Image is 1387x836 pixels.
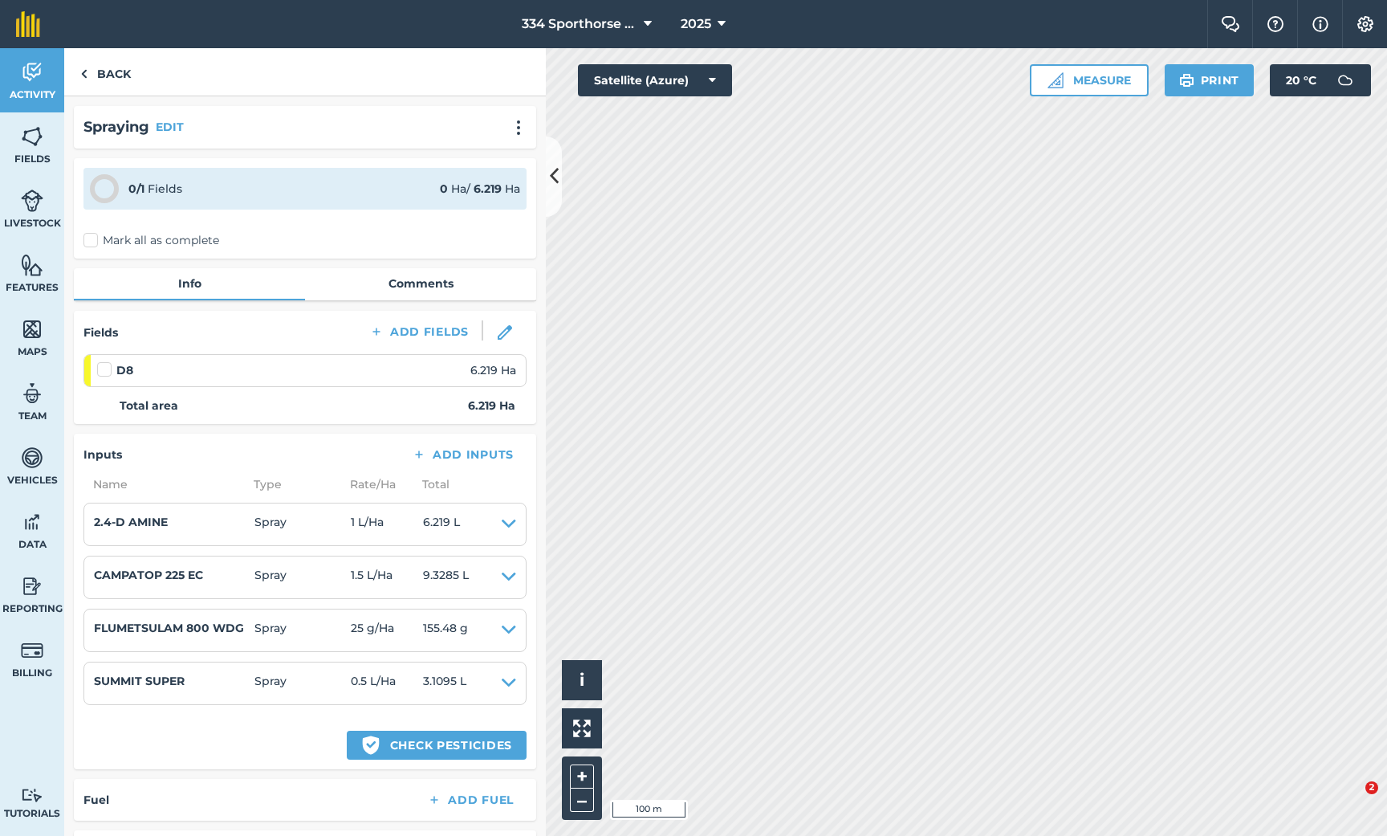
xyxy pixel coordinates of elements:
img: A question mark icon [1266,16,1285,32]
img: svg+xml;base64,PHN2ZyB4bWxucz0iaHR0cDovL3d3dy53My5vcmcvMjAwMC9zdmciIHdpZHRoPSI1NiIgaGVpZ2h0PSI2MC... [21,124,43,149]
button: 20 °C [1270,64,1371,96]
strong: 6.219 Ha [468,397,515,414]
h4: SUMMIT SUPER [94,672,254,690]
img: svg+xml;base64,PD94bWwgdmVyc2lvbj0iMS4wIiBlbmNvZGluZz0idXRmLTgiPz4KPCEtLSBHZW5lcmF0b3I6IEFkb2JlIE... [21,510,43,534]
span: 155.48 g [423,619,468,642]
button: Print [1165,64,1255,96]
a: Info [74,268,305,299]
h4: Fuel [83,791,109,809]
span: 1 L / Ha [351,513,423,536]
summary: CAMPATOP 225 ECSpray1.5 L/Ha9.3285 L [94,566,516,589]
img: svg+xml;base64,PD94bWwgdmVyc2lvbj0iMS4wIiBlbmNvZGluZz0idXRmLTgiPz4KPCEtLSBHZW5lcmF0b3I6IEFkb2JlIE... [21,638,43,663]
span: Spray [254,566,351,589]
a: Back [64,48,147,96]
span: 2025 [681,14,711,34]
button: i [562,660,602,700]
span: 3.1095 L [423,672,466,695]
img: svg+xml;base64,PHN2ZyB4bWxucz0iaHR0cDovL3d3dy53My5vcmcvMjAwMC9zdmciIHdpZHRoPSI1NiIgaGVpZ2h0PSI2MC... [21,253,43,277]
img: Two speech bubbles overlapping with the left bubble in the forefront [1221,16,1240,32]
button: – [570,789,594,812]
strong: 6.219 [474,181,502,196]
button: Add Inputs [399,443,527,466]
span: 20 ° C [1286,64,1316,96]
img: svg+xml;base64,PHN2ZyB4bWxucz0iaHR0cDovL3d3dy53My5vcmcvMjAwMC9zdmciIHdpZHRoPSIyMCIgaGVpZ2h0PSIyNC... [509,120,528,136]
img: A cog icon [1356,16,1375,32]
button: Satellite (Azure) [578,64,732,96]
img: svg+xml;base64,PHN2ZyB4bWxucz0iaHR0cDovL3d3dy53My5vcmcvMjAwMC9zdmciIHdpZHRoPSIxNyIgaGVpZ2h0PSIxNy... [1312,14,1328,34]
img: svg+xml;base64,PD94bWwgdmVyc2lvbj0iMS4wIiBlbmNvZGluZz0idXRmLTgiPz4KPCEtLSBHZW5lcmF0b3I6IEFkb2JlIE... [21,381,43,406]
strong: Total area [120,397,178,414]
h4: 2.4-D AMINE [94,513,254,531]
h4: FLUMETSULAM 800 WDG [94,619,254,637]
img: fieldmargin Logo [16,11,40,37]
a: Comments [305,268,536,299]
strong: 0 [440,181,448,196]
span: Spray [254,672,351,695]
span: 9.3285 L [423,566,469,589]
span: Total [413,475,449,493]
iframe: Intercom live chat [1332,781,1371,820]
label: Mark all as complete [83,232,219,249]
img: svg+xml;base64,PHN2ZyB3aWR0aD0iMTgiIGhlaWdodD0iMTgiIHZpZXdCb3g9IjAgMCAxOCAxOCIgZmlsbD0ibm9uZSIgeG... [498,325,512,340]
span: 0.5 L / Ha [351,672,423,695]
button: EDIT [156,118,184,136]
img: svg+xml;base64,PD94bWwgdmVyc2lvbj0iMS4wIiBlbmNvZGluZz0idXRmLTgiPz4KPCEtLSBHZW5lcmF0b3I6IEFkb2JlIE... [21,189,43,213]
span: Name [83,475,244,493]
img: svg+xml;base64,PD94bWwgdmVyc2lvbj0iMS4wIiBlbmNvZGluZz0idXRmLTgiPz4KPCEtLSBHZW5lcmF0b3I6IEFkb2JlIE... [1329,64,1361,96]
span: i [580,670,584,690]
div: Fields [128,180,182,198]
button: Add Fields [356,320,482,343]
span: 6.219 Ha [470,361,516,379]
strong: D8 [116,361,133,379]
span: 2 [1365,781,1378,794]
div: Ha / Ha [440,180,520,198]
img: Ruler icon [1047,72,1064,88]
span: 1.5 L / Ha [351,566,423,589]
img: svg+xml;base64,PD94bWwgdmVyc2lvbj0iMS4wIiBlbmNvZGluZz0idXRmLTgiPz4KPCEtLSBHZW5lcmF0b3I6IEFkb2JlIE... [21,446,43,470]
span: 6.219 L [423,513,460,536]
summary: SUMMIT SUPERSpray0.5 L/Ha3.1095 L [94,672,516,695]
img: svg+xml;base64,PHN2ZyB4bWxucz0iaHR0cDovL3d3dy53My5vcmcvMjAwMC9zdmciIHdpZHRoPSI5IiBoZWlnaHQ9IjI0Ii... [80,64,87,84]
button: Add Fuel [414,789,527,811]
h4: Inputs [83,446,122,463]
span: Rate/ Ha [340,475,413,493]
summary: 2.4-D AMINESpray1 L/Ha6.219 L [94,513,516,536]
span: Spray [254,619,351,642]
img: Four arrows, one pointing top left, one top right, one bottom right and the last bottom left [573,720,591,737]
img: svg+xml;base64,PD94bWwgdmVyc2lvbj0iMS4wIiBlbmNvZGluZz0idXRmLTgiPz4KPCEtLSBHZW5lcmF0b3I6IEFkb2JlIE... [21,574,43,598]
img: svg+xml;base64,PD94bWwgdmVyc2lvbj0iMS4wIiBlbmNvZGluZz0idXRmLTgiPz4KPCEtLSBHZW5lcmF0b3I6IEFkb2JlIE... [21,788,43,803]
summary: FLUMETSULAM 800 WDGSpray25 g/Ha155.48 g [94,619,516,642]
img: svg+xml;base64,PHN2ZyB4bWxucz0iaHR0cDovL3d3dy53My5vcmcvMjAwMC9zdmciIHdpZHRoPSIxOSIgaGVpZ2h0PSIyNC... [1179,71,1194,90]
span: 25 g / Ha [351,619,423,642]
h4: Fields [83,324,118,341]
button: Measure [1030,64,1149,96]
img: svg+xml;base64,PHN2ZyB4bWxucz0iaHR0cDovL3d3dy53My5vcmcvMjAwMC9zdmciIHdpZHRoPSI1NiIgaGVpZ2h0PSI2MC... [21,317,43,341]
h2: Spraying [83,116,149,139]
span: Type [244,475,340,493]
img: svg+xml;base64,PD94bWwgdmVyc2lvbj0iMS4wIiBlbmNvZGluZz0idXRmLTgiPz4KPCEtLSBHZW5lcmF0b3I6IEFkb2JlIE... [21,60,43,84]
button: Check pesticides [347,731,527,760]
button: + [570,765,594,789]
strong: 0 / 1 [128,181,144,196]
h4: CAMPATOP 225 EC [94,566,254,584]
span: 334 Sporthorse Stud [522,14,637,34]
span: Spray [254,513,351,536]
